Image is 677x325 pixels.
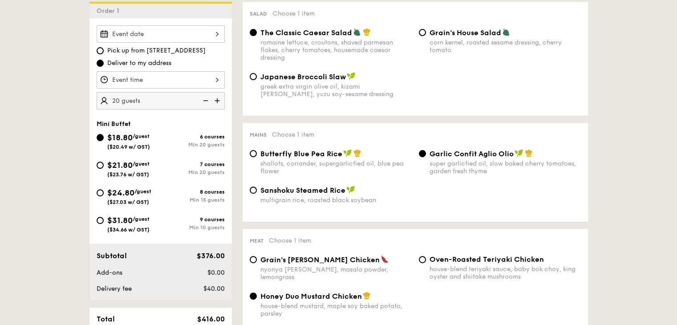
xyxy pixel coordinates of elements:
[161,189,225,195] div: 8 courses
[107,46,206,55] span: Pick up from [STREET_ADDRESS]
[161,134,225,140] div: 6 courses
[525,149,533,157] img: icon-chef-hat.a58ddaea.svg
[107,215,133,225] span: $31.80
[381,255,389,263] img: icon-spicy.37a8142b.svg
[97,120,131,128] span: Mini Buffet
[161,197,225,203] div: Min 15 guests
[97,315,115,323] span: Total
[107,227,150,233] span: ($34.66 w/ GST)
[97,269,122,276] span: Add-ons
[343,149,352,157] img: icon-vegan.f8ff3823.svg
[272,10,315,17] span: Choose 1 item
[260,266,412,281] div: nyonya [PERSON_NAME], masala powder, lemongrass
[107,59,171,68] span: Deliver to my address
[97,47,104,54] input: Pick up from [STREET_ADDRESS]
[250,292,257,300] input: Honey Duo Mustard Chickenhouse-blend mustard, maple soy baked potato, parsley
[260,256,380,264] span: Grain's [PERSON_NAME] Chicken
[430,265,581,280] div: house-blend teriyaki sauce, baby bok choy, king oyster and shiitake mushrooms
[198,92,211,109] img: icon-reduce.1d2dbef1.svg
[97,162,104,169] input: $21.80/guest($23.76 w/ GST)7 coursesMin 20 guests
[107,160,133,170] span: $21.80
[134,188,151,195] span: /guest
[260,39,412,61] div: romaine lettuce, croutons, shaved parmesan flakes, cherry tomatoes, housemade caesar dressing
[260,73,346,81] span: Japanese Broccoli Slaw
[161,169,225,175] div: Min 20 guests
[107,199,149,205] span: ($27.03 w/ GST)
[107,133,133,142] span: $18.80
[97,71,225,89] input: Event time
[250,132,267,138] span: Mains
[430,28,501,37] span: Grain's House Salad
[430,39,581,54] div: corn kernel, roasted sesame dressing, cherry tomato
[430,160,581,175] div: super garlicfied oil, slow baked cherry tomatoes, garden fresh thyme
[346,186,355,194] img: icon-vegan.f8ff3823.svg
[260,150,342,158] span: Butterfly Blue Pea Rice
[250,256,257,263] input: Grain's [PERSON_NAME] Chickennyonya [PERSON_NAME], masala powder, lemongrass
[196,252,224,260] span: $376.00
[97,60,104,67] input: Deliver to my address
[250,150,257,157] input: Butterfly Blue Pea Riceshallots, coriander, supergarlicfied oil, blue pea flower
[272,131,314,138] span: Choose 1 item
[260,292,362,301] span: Honey Duo Mustard Chicken
[260,160,412,175] div: shallots, coriander, supergarlicfied oil, blue pea flower
[97,252,127,260] span: Subtotal
[97,134,104,141] input: $18.80/guest($20.49 w/ GST)6 coursesMin 20 guests
[260,83,412,98] div: greek extra virgin olive oil, kizami [PERSON_NAME], yuzu soy-sesame dressing
[161,161,225,167] div: 7 courses
[250,238,264,244] span: Meat
[502,28,510,36] img: icon-vegetarian.fe4039eb.svg
[260,302,412,317] div: house-blend mustard, maple soy baked potato, parsley
[107,188,134,198] span: $24.80
[250,29,257,36] input: The Classic Caesar Saladromaine lettuce, croutons, shaved parmesan flakes, cherry tomatoes, house...
[161,216,225,223] div: 9 courses
[97,285,132,292] span: Delivery fee
[260,196,412,204] div: multigrain rice, roasted black soybean
[419,29,426,36] input: Grain's House Saladcorn kernel, roasted sesame dressing, cherry tomato
[515,149,523,157] img: icon-vegan.f8ff3823.svg
[260,28,352,37] span: The Classic Caesar Salad
[430,255,544,264] span: Oven-Roasted Teriyaki Chicken
[353,149,361,157] img: icon-chef-hat.a58ddaea.svg
[363,292,371,300] img: icon-chef-hat.a58ddaea.svg
[250,73,257,80] input: Japanese Broccoli Slawgreek extra virgin olive oil, kizami [PERSON_NAME], yuzu soy-sesame dressing
[97,25,225,43] input: Event date
[269,237,311,244] span: Choose 1 item
[107,144,150,150] span: ($20.49 w/ GST)
[161,142,225,148] div: Min 20 guests
[419,150,426,157] input: Garlic Confit Aglio Oliosuper garlicfied oil, slow baked cherry tomatoes, garden fresh thyme
[260,186,345,195] span: Sanshoku Steamed Rice
[207,269,224,276] span: $0.00
[133,161,150,167] span: /guest
[347,72,356,80] img: icon-vegan.f8ff3823.svg
[97,7,123,15] span: Order 1
[203,285,224,292] span: $40.00
[363,28,371,36] img: icon-chef-hat.a58ddaea.svg
[107,171,149,178] span: ($23.76 w/ GST)
[133,216,150,222] span: /guest
[97,189,104,196] input: $24.80/guest($27.03 w/ GST)8 coursesMin 15 guests
[211,92,225,109] img: icon-add.58712e84.svg
[250,187,257,194] input: Sanshoku Steamed Ricemultigrain rice, roasted black soybean
[353,28,361,36] img: icon-vegetarian.fe4039eb.svg
[133,133,150,139] span: /guest
[97,217,104,224] input: $31.80/guest($34.66 w/ GST)9 coursesMin 10 guests
[430,150,514,158] span: Garlic Confit Aglio Olio
[197,315,224,323] span: $416.00
[161,224,225,231] div: Min 10 guests
[97,92,225,110] input: Number of guests
[250,11,267,17] span: Salad
[419,256,426,263] input: Oven-Roasted Teriyaki Chickenhouse-blend teriyaki sauce, baby bok choy, king oyster and shiitake ...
